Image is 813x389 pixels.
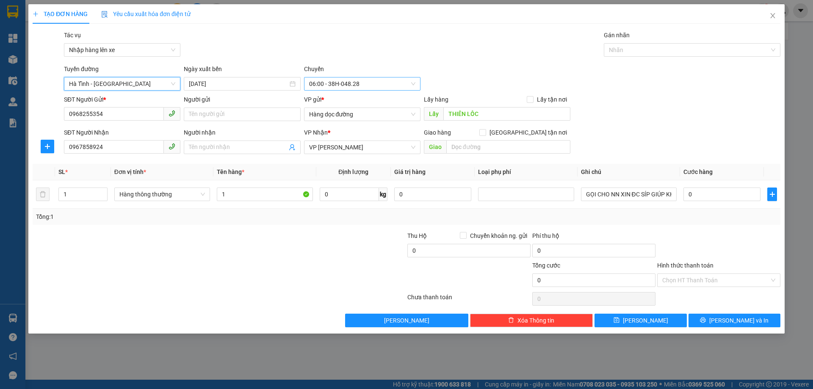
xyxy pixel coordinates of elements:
[114,168,146,175] span: Đơn vị tính
[534,95,570,104] span: Lấy tận nơi
[69,44,175,56] span: Nhập hàng lên xe
[379,188,387,201] span: kg
[338,168,368,175] span: Định lượng
[184,95,300,104] div: Người gửi
[394,168,426,175] span: Giá trị hàng
[309,141,415,154] span: VP Hoàng Liệt
[768,191,776,198] span: plus
[407,232,427,239] span: Thu Hộ
[446,140,570,154] input: Dọc đường
[69,77,175,90] span: Hà Tĩnh - Hà Nội
[184,64,300,77] div: Ngày xuất bến
[217,168,244,175] span: Tên hàng
[508,317,514,324] span: delete
[424,96,448,103] span: Lấy hàng
[309,108,415,121] span: Hàng dọc đường
[424,129,451,136] span: Giao hàng
[304,64,420,77] div: Chuyến
[58,168,65,175] span: SL
[406,292,531,307] div: Chưa thanh toán
[101,11,108,18] img: icon
[614,317,619,324] span: save
[424,140,446,154] span: Giao
[486,128,570,137] span: [GEOGRAPHIC_DATA] tận nơi
[467,231,531,240] span: Chuyển khoản ng. gửi
[41,140,54,153] button: plus
[64,95,180,104] div: SĐT Người Gửi
[309,77,415,90] span: 06:00 - 38H-048.28
[623,316,668,325] span: [PERSON_NAME]
[769,12,776,19] span: close
[119,188,205,201] span: Hàng thông thường
[657,262,713,269] label: Hình thức thanh toán
[169,110,175,117] span: phone
[443,107,570,121] input: Dọc đường
[41,143,54,150] span: plus
[289,144,296,151] span: user-add
[394,188,471,201] input: 0
[517,316,554,325] span: Xóa Thông tin
[595,314,686,327] button: save[PERSON_NAME]
[304,129,328,136] span: VP Nhận
[169,143,175,150] span: phone
[604,32,630,39] label: Gán nhãn
[64,128,180,137] div: SĐT Người Nhận
[532,262,560,269] span: Tổng cước
[36,212,314,221] div: Tổng: 1
[475,164,577,180] th: Loại phụ phí
[64,32,81,39] label: Tác vụ
[64,64,180,77] div: Tuyến đường
[470,314,593,327] button: deleteXóa Thông tin
[767,188,777,201] button: plus
[36,188,50,201] button: delete
[384,316,429,325] span: [PERSON_NAME]
[33,11,39,17] span: plus
[345,314,468,327] button: [PERSON_NAME]
[578,164,680,180] th: Ghi chú
[189,79,288,88] input: 13/08/2025
[709,316,769,325] span: [PERSON_NAME] và In
[683,168,713,175] span: Cước hàng
[33,11,88,17] span: TẠO ĐƠN HÀNG
[217,188,312,201] input: VD: Bàn, Ghế
[424,107,443,121] span: Lấy
[532,231,655,244] div: Phí thu hộ
[761,4,785,28] button: Close
[689,314,780,327] button: printer[PERSON_NAME] và In
[700,317,706,324] span: printer
[184,128,300,137] div: Người nhận
[304,95,420,104] div: VP gửi
[101,11,191,17] span: Yêu cầu xuất hóa đơn điện tử
[581,188,677,201] input: Ghi Chú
